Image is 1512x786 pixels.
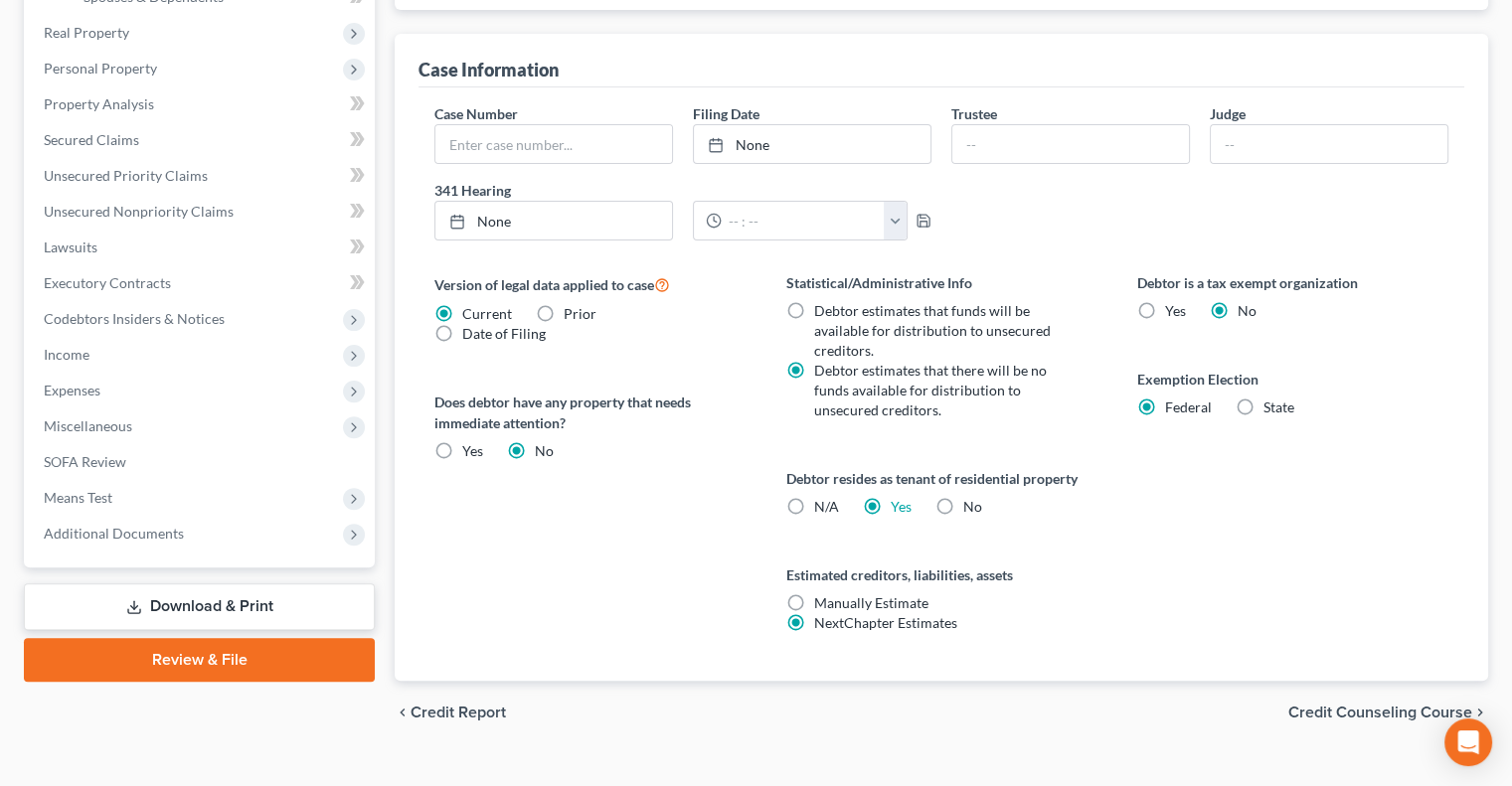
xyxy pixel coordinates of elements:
a: SOFA Review [28,444,375,480]
span: Expenses [44,382,100,398]
span: Unsecured Priority Claims [44,167,208,184]
label: Debtor resides as tenant of residential property [786,468,1097,489]
a: Unsecured Nonpriority Claims [28,194,375,230]
button: Credit Counseling Course chevron_right [1288,705,1488,720]
label: Debtor is a tax exempt organization [1137,272,1448,293]
span: Secured Claims [44,131,139,148]
span: Additional Documents [44,525,184,542]
i: chevron_right [1472,705,1488,720]
label: Exemption Election [1137,369,1448,390]
span: No [535,442,554,459]
a: Yes [891,498,912,515]
span: Federal [1165,398,1212,415]
span: Date of Filing [462,325,546,342]
input: -- : -- [722,202,884,239]
span: No [1238,302,1257,319]
span: Yes [1165,302,1186,319]
span: No [963,498,982,515]
label: Estimated creditors, liabilities, assets [786,564,1097,585]
label: Trustee [951,103,997,124]
span: Credit Report [411,705,506,720]
span: Means Test [44,489,112,506]
label: Statistical/Administrative Info [786,272,1097,293]
label: 341 Hearing [424,180,941,201]
span: Debtor estimates that funds will be available for distribution to unsecured creditors. [814,302,1051,359]
div: Open Intercom Messenger [1444,718,1492,766]
input: -- [1211,125,1447,163]
span: Codebtors Insiders & Notices [44,310,225,327]
span: State [1263,398,1294,415]
span: Property Analysis [44,95,154,112]
span: Unsecured Nonpriority Claims [44,203,234,220]
a: None [694,125,930,163]
label: Version of legal data applied to case [434,272,746,296]
span: Executory Contracts [44,274,171,291]
span: N/A [814,498,839,515]
label: Judge [1210,103,1246,124]
label: Does debtor have any property that needs immediate attention? [434,392,746,433]
a: Unsecured Priority Claims [28,158,375,194]
span: Income [44,346,89,363]
label: Filing Date [693,103,759,124]
a: Executory Contracts [28,265,375,301]
a: None [435,202,672,239]
a: Download & Print [24,583,375,630]
span: Yes [462,442,483,459]
span: NextChapter Estimates [814,614,957,631]
div: Case Information [419,58,559,81]
span: Personal Property [44,60,157,77]
span: Manually Estimate [814,594,928,611]
span: Current [462,305,512,322]
span: Lawsuits [44,238,97,255]
a: Lawsuits [28,230,375,265]
span: SOFA Review [44,453,126,470]
input: Enter case number... [435,125,672,163]
span: Debtor estimates that there will be no funds available for distribution to unsecured creditors. [814,362,1047,418]
input: -- [952,125,1189,163]
label: Case Number [434,103,518,124]
a: Review & File [24,638,375,682]
span: Prior [564,305,596,322]
span: Real Property [44,24,129,41]
a: Secured Claims [28,122,375,158]
button: chevron_left Credit Report [395,705,506,720]
i: chevron_left [395,705,411,720]
span: Miscellaneous [44,417,132,434]
span: Credit Counseling Course [1288,705,1472,720]
a: Property Analysis [28,86,375,122]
